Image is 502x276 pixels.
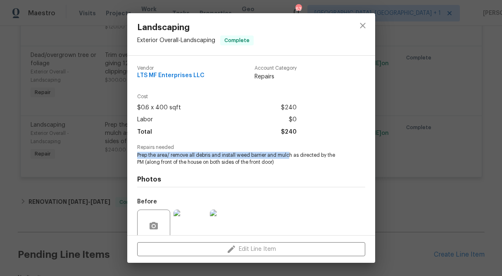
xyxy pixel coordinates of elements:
[255,66,297,71] span: Account Category
[137,38,215,43] span: Exterior Overall - Landscaping
[353,16,373,35] button: close
[137,23,254,32] span: Landscaping
[137,175,365,184] h4: Photos
[281,126,297,138] span: $240
[137,152,343,166] span: Prep the area/ remove all debris and install weed barrier and mulch as directed by the PM (along ...
[137,126,152,138] span: Total
[137,66,205,71] span: Vendor
[289,114,297,126] span: $0
[255,73,297,81] span: Repairs
[137,199,157,205] h5: Before
[221,36,253,45] span: Complete
[137,102,181,114] span: $0.6 x 400 sqft
[137,73,205,79] span: LTS MF Enterprises LLC
[295,5,301,13] div: 63
[137,145,365,150] span: Repairs needed
[281,102,297,114] span: $240
[137,94,297,99] span: Cost
[137,114,153,126] span: Labor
